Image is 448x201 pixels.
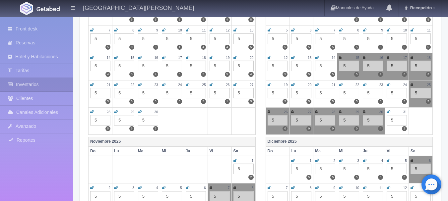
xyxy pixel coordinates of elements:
small: 12 [226,28,229,32]
label: 5 [201,99,206,104]
div: 5 [268,33,288,44]
label: 0 [306,126,311,131]
th: Ju [361,146,385,156]
label: 5 [426,45,431,50]
div: 5 [315,88,335,98]
small: 20 [250,56,253,60]
label: 5 [354,175,359,180]
label: 5 [129,99,134,104]
label: 3 [354,17,359,22]
div: 5 [387,88,407,98]
small: 30 [379,110,383,114]
label: 5 [330,99,335,104]
small: 21 [107,83,110,87]
small: 26 [226,83,229,87]
div: 5 [291,164,311,174]
small: 8 [252,186,254,190]
div: 5 [291,88,311,98]
small: 4 [156,186,158,190]
small: 4 [381,159,383,163]
small: 12 [284,56,288,60]
div: 5 [363,164,383,174]
small: 5 [405,159,407,163]
div: 5 [291,33,311,44]
small: 10 [403,28,407,32]
label: 5 [177,72,182,77]
label: 5 [402,99,407,104]
small: 19 [284,83,288,87]
label: 4 [378,126,383,131]
th: Lu [289,146,313,156]
div: 5 [411,164,431,174]
label: 5 [426,17,431,22]
div: 5 [114,115,134,126]
label: 5 [248,99,253,104]
span: Recepción [409,5,432,10]
small: 27 [308,110,311,114]
div: 5 [315,61,335,71]
label: 0 [330,126,335,131]
small: 27 [250,83,253,87]
label: 5 [283,72,288,77]
div: 5 [210,33,230,44]
div: 5 [339,61,359,71]
small: 14 [107,56,110,60]
small: 22 [355,83,359,87]
div: 5 [387,33,407,44]
small: 19 [226,56,229,60]
label: 1 [225,99,230,104]
th: Ma [136,146,160,156]
th: Diciembre 2025 [266,137,433,146]
small: 25 [427,83,431,87]
div: 5 [162,61,182,71]
label: 5 [201,72,206,77]
small: 28 [332,110,335,114]
small: 8 [132,28,134,32]
th: Lu [112,146,136,156]
h4: [GEOGRAPHIC_DATA][PERSON_NAME] [83,3,194,12]
label: 4 [153,72,158,77]
label: 4 [225,45,230,50]
label: 3 [402,17,407,22]
label: 5 [248,45,253,50]
div: 5 [411,33,431,44]
small: 1 [310,159,312,163]
div: 5 [268,61,288,71]
small: 25 [202,83,206,87]
div: 5 [363,88,383,98]
small: 6 [429,159,431,163]
small: 9 [156,28,158,32]
small: 8 [310,186,312,190]
div: 5 [411,61,431,71]
label: 5 [306,45,311,50]
label: 5 [306,72,311,77]
div: 5 [90,61,110,71]
label: 5 [402,175,407,180]
small: 22 [131,83,134,87]
div: 5 [411,88,431,98]
label: 5 [129,17,134,22]
label: 3 [378,17,383,22]
label: 0 [283,126,288,131]
label: 5 [153,99,158,104]
img: Getabed [36,6,60,11]
div: 5 [315,33,335,44]
small: 6 [310,28,312,32]
div: 5 [114,33,134,44]
small: 14 [332,56,335,60]
small: 12 [403,186,407,190]
div: 5 [90,115,110,126]
label: 5 [354,99,359,104]
label: 5 [153,126,158,131]
label: 5 [225,72,230,77]
small: 8 [357,28,359,32]
label: 4 [201,45,206,50]
label: 5 [129,126,134,131]
div: 5 [90,88,110,98]
label: 5 [330,72,335,77]
label: 4 [201,17,206,22]
small: 23 [154,83,158,87]
label: 5 [402,45,407,50]
label: 4 [378,72,383,77]
small: 16 [154,56,158,60]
